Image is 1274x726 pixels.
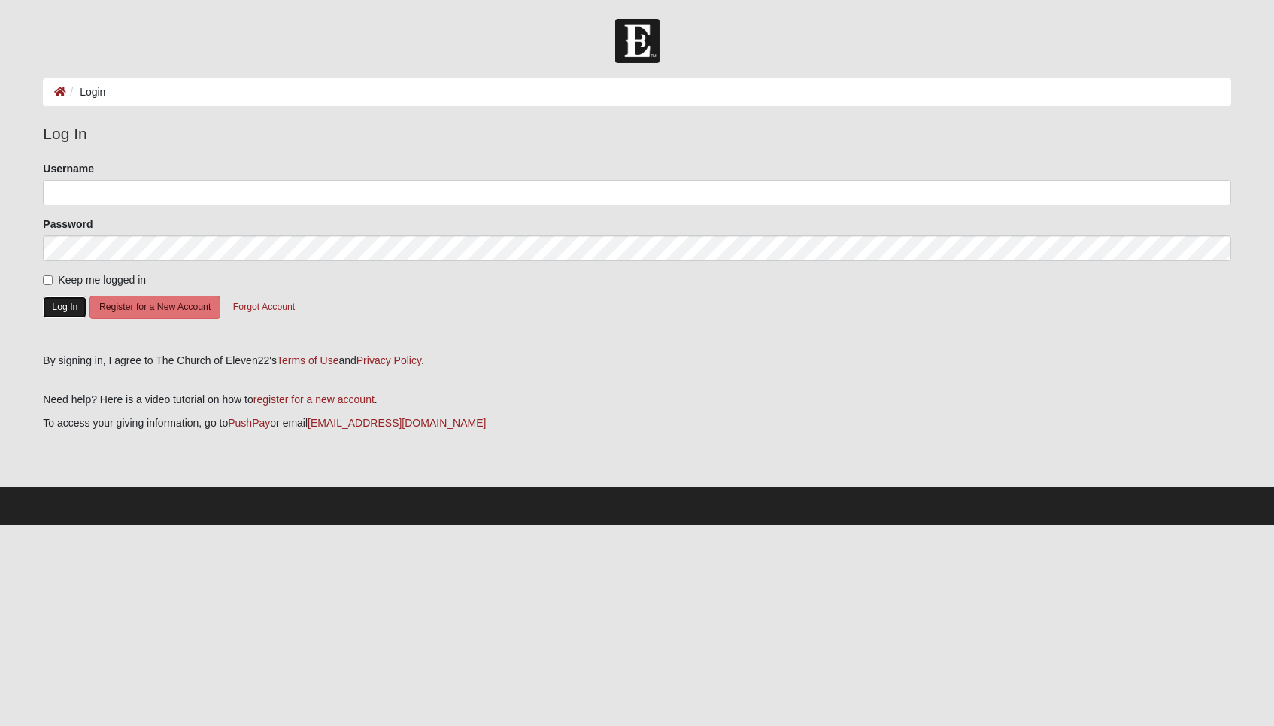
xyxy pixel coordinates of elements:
p: To access your giving information, go to or email [43,415,1230,431]
p: Need help? Here is a video tutorial on how to . [43,392,1230,408]
button: Register for a New Account [89,296,220,319]
a: [EMAIL_ADDRESS][DOMAIN_NAME] [308,417,486,429]
div: By signing in, I agree to The Church of Eleven22's and . [43,353,1230,369]
li: Login [66,84,105,100]
img: Church of Eleven22 Logo [615,19,660,63]
button: Forgot Account [223,296,305,319]
span: Keep me logged in [58,274,146,286]
input: Keep me logged in [43,275,53,285]
button: Log In [43,296,86,318]
a: Terms of Use [277,354,338,366]
label: Password [43,217,93,232]
a: PushPay [228,417,270,429]
a: register for a new account [253,393,375,406]
a: Privacy Policy [356,354,421,366]
label: Username [43,161,94,176]
legend: Log In [43,122,1230,146]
